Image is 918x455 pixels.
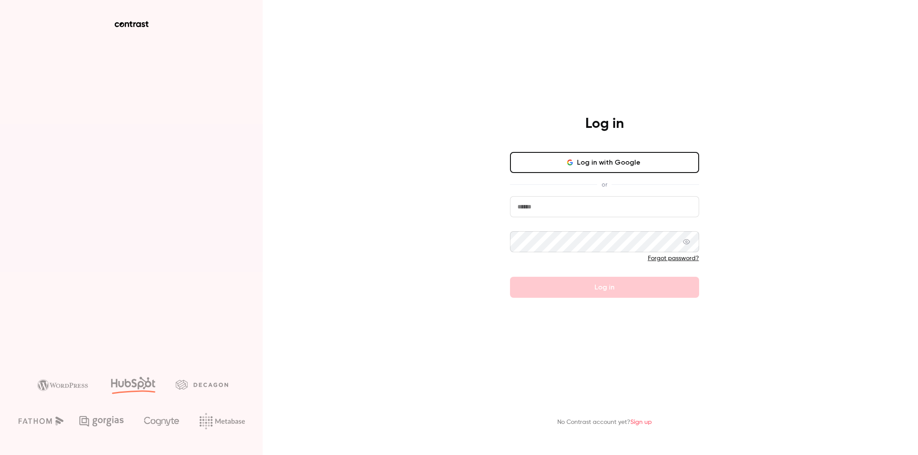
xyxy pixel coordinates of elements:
[597,180,612,189] span: or
[510,152,699,173] button: Log in with Google
[630,419,652,425] a: Sign up
[557,418,652,427] p: No Contrast account yet?
[648,255,699,261] a: Forgot password?
[176,380,228,389] img: decagon
[585,115,624,133] h4: Log in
